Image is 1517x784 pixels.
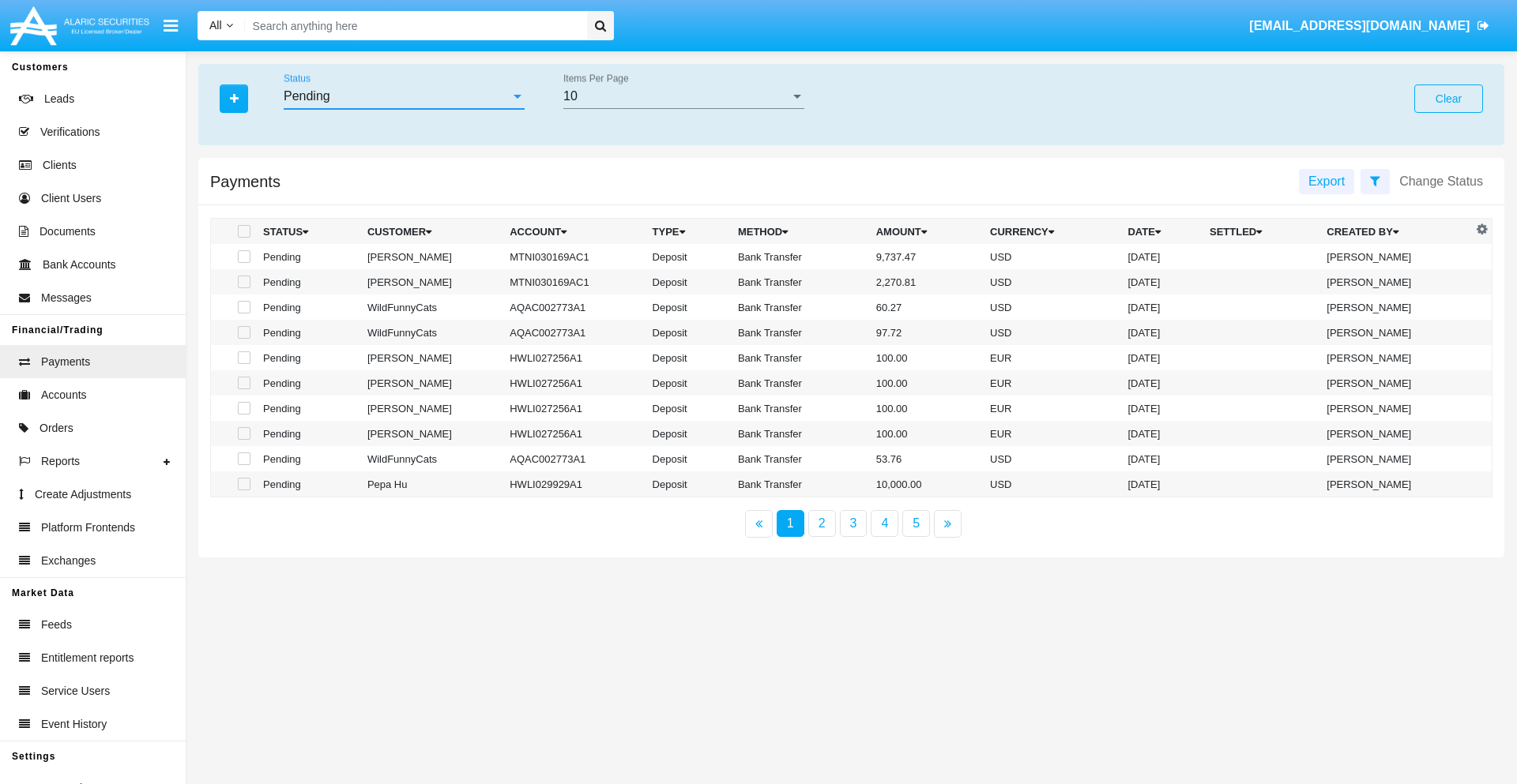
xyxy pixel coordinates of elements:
td: Pending [257,446,361,471]
td: Deposit [646,244,732,269]
th: Method [732,219,870,245]
td: Pending [257,396,361,421]
td: USD [984,471,1121,497]
span: Verifications [40,124,100,141]
td: Pending [257,345,361,370]
td: Deposit [646,320,732,345]
td: Bank Transfer [732,244,870,269]
td: HWLI027256A1 [503,421,646,446]
td: [DATE] [1121,471,1203,497]
td: [PERSON_NAME] [1320,396,1472,421]
td: USD [984,446,1121,471]
a: 5 [902,510,930,537]
span: Service Users [41,683,110,700]
td: Pending [257,269,361,294]
td: 53.76 [870,446,984,471]
td: [PERSON_NAME] [1320,421,1472,446]
td: USD [984,320,1121,345]
input: Search [245,11,582,40]
td: 9,737.47 [870,244,984,269]
td: 100.00 [870,396,984,421]
td: [PERSON_NAME] [1320,370,1472,396]
td: 100.00 [870,370,984,396]
td: Bank Transfer [732,320,870,345]
td: WildFunnyCats [361,446,503,471]
td: USD [984,294,1121,320]
td: [PERSON_NAME] [361,345,503,370]
a: 4 [871,510,898,537]
span: Exchanges [41,553,96,569]
td: Deposit [646,345,732,370]
td: HWLI027256A1 [503,345,646,370]
span: All [209,19,222,32]
td: [DATE] [1121,320,1203,345]
td: AQAC002773A1 [503,446,646,471]
td: EUR [984,370,1121,396]
td: Bank Transfer [732,421,870,446]
td: [DATE] [1121,345,1203,370]
span: Orders [40,420,73,437]
a: [EMAIL_ADDRESS][DOMAIN_NAME] [1242,4,1497,48]
td: MTNI030169AC1 [503,269,646,294]
td: Bank Transfer [732,269,870,294]
td: [PERSON_NAME] [361,244,503,269]
td: Deposit [646,396,732,421]
td: [PERSON_NAME] [361,396,503,421]
td: 2,270.81 [870,269,984,294]
td: [PERSON_NAME] [1320,294,1472,320]
td: Bank Transfer [732,446,870,471]
td: EUR [984,421,1121,446]
span: Platform Frontends [41,520,135,536]
td: [PERSON_NAME] [361,370,503,396]
span: Accounts [41,387,87,403]
td: Bank Transfer [732,370,870,396]
td: 10,000.00 [870,471,984,497]
span: Entitlement reports [41,650,134,666]
a: All [198,17,245,34]
td: Pending [257,471,361,497]
button: Clear [1414,84,1483,113]
td: Pending [257,294,361,320]
td: 100.00 [870,421,984,446]
td: [PERSON_NAME] [361,421,503,446]
a: 2 [808,510,836,537]
td: [PERSON_NAME] [1320,446,1472,471]
td: [PERSON_NAME] [1320,244,1472,269]
span: Reports [41,453,80,470]
td: Deposit [646,471,732,497]
td: HWLI027256A1 [503,396,646,421]
span: Pending [284,89,330,103]
td: [DATE] [1121,294,1203,320]
span: Feeds [41,617,72,633]
td: [PERSON_NAME] [1320,345,1472,370]
td: USD [984,244,1121,269]
td: [DATE] [1121,370,1203,396]
td: EUR [984,396,1121,421]
td: Pepa Hu [361,471,503,497]
td: [PERSON_NAME] [361,269,503,294]
td: Deposit [646,446,732,471]
td: 97.72 [870,320,984,345]
th: Account [503,219,646,245]
td: Bank Transfer [732,345,870,370]
td: [PERSON_NAME] [1320,320,1472,345]
span: [EMAIL_ADDRESS][DOMAIN_NAME] [1249,19,1470,32]
th: Settled [1203,219,1320,245]
td: 60.27 [870,294,984,320]
td: [DATE] [1121,244,1203,269]
td: WildFunnyCats [361,294,503,320]
span: Client Users [41,190,101,207]
span: 10 [563,89,578,103]
span: Create Adjustments [35,486,131,503]
span: Event History [41,716,107,733]
button: Export [1299,169,1354,194]
td: WildFunnyCats [361,320,503,345]
a: 1 [777,510,804,537]
td: [DATE] [1121,396,1203,421]
th: Created By [1320,219,1472,245]
td: Pending [257,370,361,396]
th: Type [646,219,732,245]
td: Pending [257,320,361,345]
span: Messages [41,290,92,306]
td: 100.00 [870,345,984,370]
